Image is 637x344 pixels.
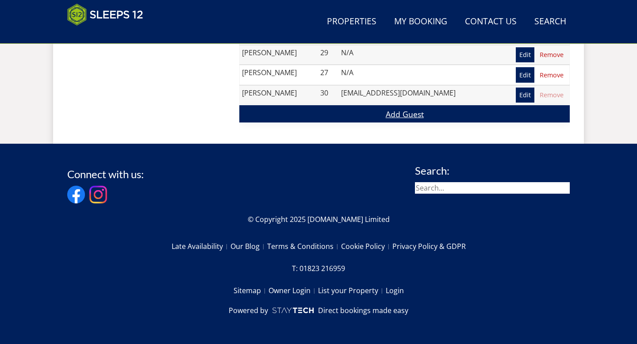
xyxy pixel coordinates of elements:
[323,12,380,32] a: Properties
[269,283,318,298] a: Owner Login
[516,67,534,82] a: Edit
[63,31,156,38] iframe: Customer reviews powered by Trustpilot
[292,261,345,276] a: T: 01823 216959
[230,239,267,254] a: Our Blog
[318,65,338,85] td: 27
[415,165,570,176] h3: Search:
[516,88,534,103] a: Edit
[67,168,144,180] h3: Connect with us:
[461,12,520,32] a: Contact Us
[89,186,107,203] img: Instagram
[536,67,567,82] a: Remove
[67,4,143,26] img: Sleeps 12
[318,85,338,105] td: 30
[386,283,404,298] a: Login
[391,12,451,32] a: My Booking
[415,182,570,194] input: Search...
[516,47,534,62] a: Edit
[67,186,85,203] img: Facebook
[339,85,496,105] td: [EMAIL_ADDRESS][DOMAIN_NAME]
[339,45,496,65] td: N/A
[392,239,466,254] a: Privacy Policy & GDPR
[240,65,318,85] td: [PERSON_NAME]
[67,214,570,225] p: © Copyright 2025 [DOMAIN_NAME] Limited
[239,105,570,122] a: Add Guest
[234,283,269,298] a: Sitemap
[267,239,341,254] a: Terms & Conditions
[318,45,338,65] td: 29
[240,85,318,105] td: [PERSON_NAME]
[229,305,408,316] a: Powered byDirect bookings made easy
[240,45,318,65] td: [PERSON_NAME]
[531,12,570,32] a: Search
[536,47,567,62] a: Remove
[341,239,392,254] a: Cookie Policy
[172,239,230,254] a: Late Availability
[536,88,567,103] a: Remove
[318,283,386,298] a: List your Property
[339,65,496,85] td: N/A
[272,305,314,316] img: scrumpy.png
